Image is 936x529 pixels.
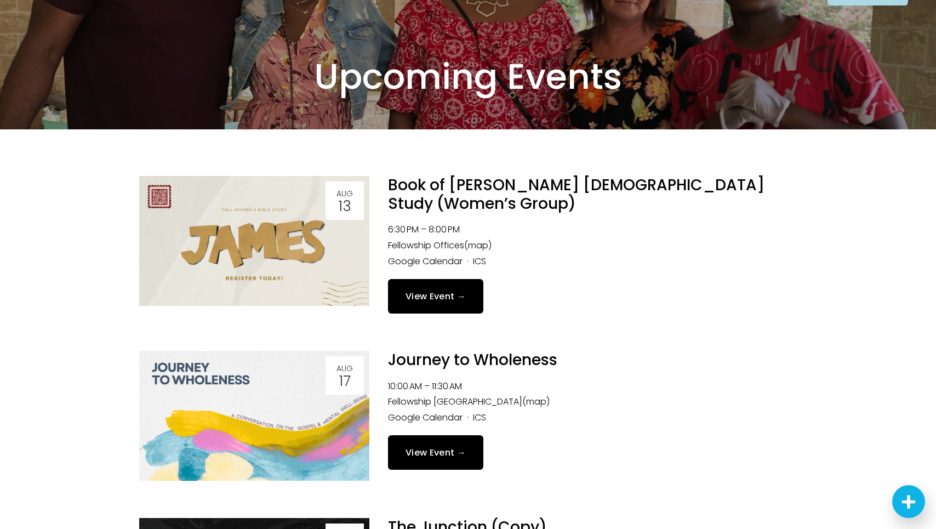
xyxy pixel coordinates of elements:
time: 11:30 AM [432,380,462,393]
img: Book of James Bible Study (Women’s Group) [139,176,369,306]
div: 13 [329,199,361,213]
a: (map) [464,239,492,252]
a: Journey to Wholeness [388,349,557,371]
li: Fellowship Offices [388,238,797,254]
a: ICS [473,255,486,268]
a: View Event → [388,279,483,314]
time: 10:00 AM [388,380,422,393]
time: 8:00 PM [429,223,460,236]
a: View Event → [388,435,483,470]
div: Aug [329,190,361,197]
a: Google Calendar [388,411,463,424]
div: Aug [329,365,361,372]
img: Journey to Wholeness [139,351,369,481]
li: Fellowship [GEOGRAPHIC_DATA] [388,394,797,410]
time: 6:30 PM [388,223,419,236]
a: Google Calendar [388,255,463,268]
a: Book of [PERSON_NAME] [DEMOGRAPHIC_DATA] Study (Women’s Group) [388,174,764,214]
div: 17 [329,374,361,388]
h1: Upcoming Events [221,55,715,99]
a: (map) [522,395,550,408]
a: ICS [473,411,486,424]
